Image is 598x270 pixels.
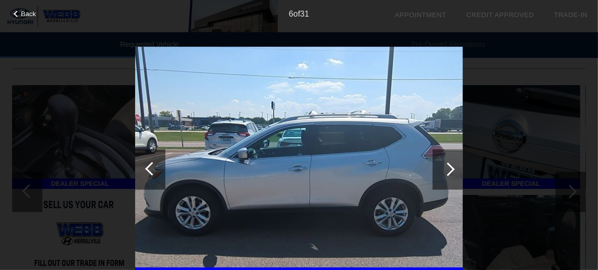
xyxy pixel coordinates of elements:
[21,10,36,18] span: Back
[395,11,446,19] a: Appointment
[466,11,534,19] a: Credit Approved
[300,10,309,18] span: 31
[554,11,588,19] a: Trade-In
[289,10,293,18] span: 6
